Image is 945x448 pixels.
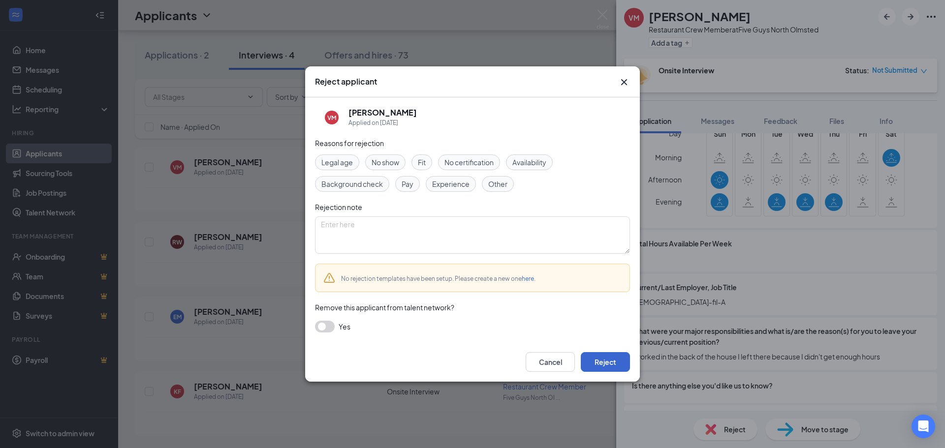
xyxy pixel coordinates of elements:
[912,415,935,438] div: Open Intercom Messenger
[618,76,630,88] svg: Cross
[321,157,353,168] span: Legal age
[315,303,454,312] span: Remove this applicant from talent network?
[512,157,546,168] span: Availability
[315,203,362,211] span: Rejection note
[522,275,534,282] a: here
[348,118,417,128] div: Applied on [DATE]
[315,139,384,148] span: Reasons for rejection
[526,352,575,372] button: Cancel
[432,179,470,189] span: Experience
[418,157,426,168] span: Fit
[372,157,399,168] span: No show
[402,179,413,189] span: Pay
[321,179,383,189] span: Background check
[327,114,336,122] div: VM
[618,76,630,88] button: Close
[581,352,630,372] button: Reject
[488,179,507,189] span: Other
[348,107,417,118] h5: [PERSON_NAME]
[323,272,335,284] svg: Warning
[444,157,494,168] span: No certification
[315,76,377,87] h3: Reject applicant
[341,275,535,282] span: No rejection templates have been setup. Please create a new one .
[339,321,350,332] span: Yes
